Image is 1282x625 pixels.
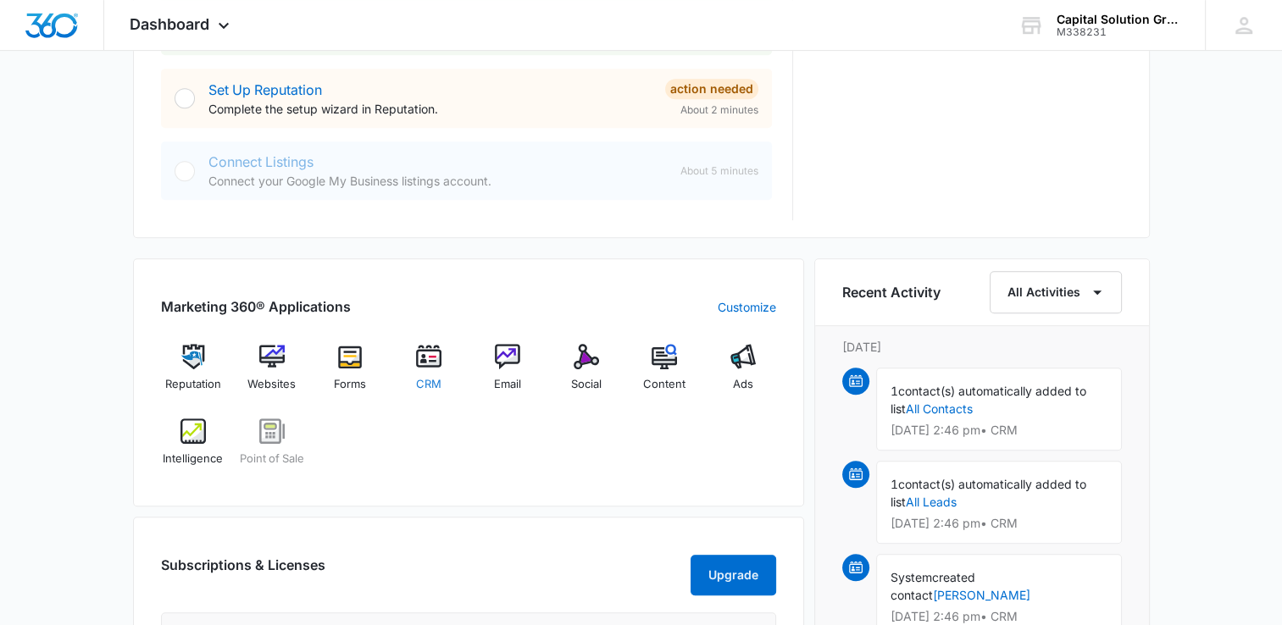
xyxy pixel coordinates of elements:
span: Reputation [165,376,221,393]
button: All Activities [990,271,1122,313]
a: [PERSON_NAME] [933,588,1030,602]
h2: Subscriptions & Licenses [161,555,325,589]
span: created contact [891,570,975,602]
a: Intelligence [161,418,226,479]
span: contact(s) automatically added to list [891,477,1086,509]
span: 1 [891,384,898,398]
a: Customize [718,298,776,316]
span: System [891,570,932,584]
span: 1 [891,477,898,491]
a: Content [632,344,697,405]
p: [DATE] 2:46 pm • CRM [891,517,1107,529]
span: Forms [334,376,366,393]
a: Set Up Reputation [208,81,322,98]
p: Connect your Google My Business listings account. [208,172,667,190]
span: Content [643,376,685,393]
span: Ads [733,376,753,393]
a: All Leads [906,495,957,509]
p: Complete the setup wizard in Reputation. [208,100,652,118]
span: Websites [247,376,296,393]
a: Point of Sale [239,418,304,479]
div: account name [1057,13,1180,26]
a: Websites [239,344,304,405]
span: Intelligence [163,451,223,467]
p: [DATE] [842,338,1122,356]
span: CRM [416,376,441,393]
a: Forms [318,344,383,405]
span: Dashboard [130,15,209,33]
p: [DATE] 2:46 pm • CRM [891,611,1107,622]
a: Social [553,344,619,405]
span: Social [571,376,602,393]
div: Action Needed [665,79,758,99]
h6: Recent Activity [842,282,941,302]
span: contact(s) automatically added to list [891,384,1086,416]
a: Reputation [161,344,226,405]
a: Email [475,344,541,405]
a: Ads [711,344,776,405]
span: Email [494,376,521,393]
h2: Marketing 360® Applications [161,296,351,317]
button: Upgrade [691,555,776,595]
a: All Contacts [906,401,973,416]
div: account id [1057,26,1180,38]
a: CRM [397,344,462,405]
span: About 5 minutes [680,163,758,179]
p: [DATE] 2:46 pm • CRM [891,424,1107,436]
span: About 2 minutes [680,102,758,118]
span: Point of Sale [240,451,304,467]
